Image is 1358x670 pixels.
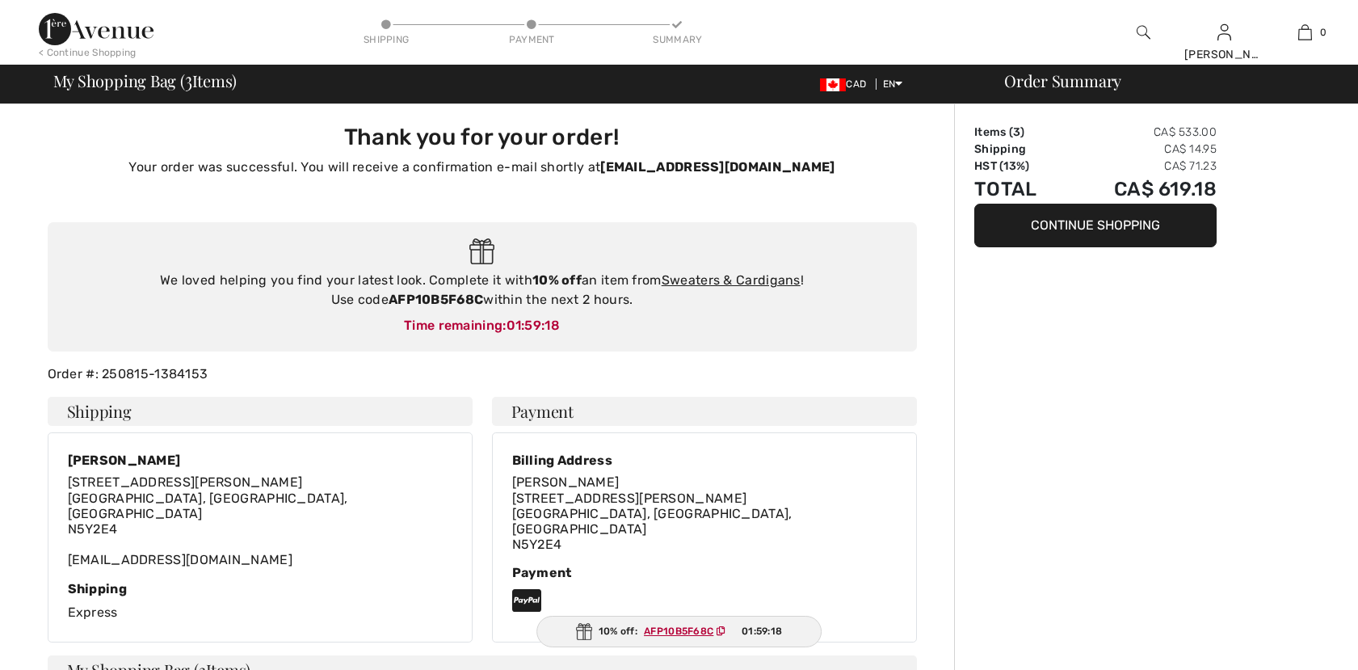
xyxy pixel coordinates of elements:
[1320,25,1326,40] span: 0
[644,626,713,637] ins: AFP10B5F68C
[507,318,560,333] span: 01:59:18
[389,292,483,307] strong: AFP10B5F68C
[883,78,903,90] span: EN
[1298,23,1312,42] img: My Bag
[1184,46,1263,63] div: [PERSON_NAME]
[1013,125,1020,139] span: 3
[57,158,907,177] p: Your order was successful. You will receive a confirmation e-mail shortly at
[1066,124,1217,141] td: CA$ 533.00
[512,474,620,490] span: [PERSON_NAME]
[64,271,901,310] div: We loved helping you find your latest look. Complete it with an item from ! Use code within the n...
[974,141,1066,158] td: Shipping
[536,616,822,647] div: 10% off:
[820,78,846,91] img: Canadian Dollar
[600,159,835,175] strong: [EMAIL_ADDRESS][DOMAIN_NAME]
[662,272,801,288] a: Sweaters & Cardigans
[68,581,452,622] div: Express
[512,565,897,580] div: Payment
[512,453,897,468] div: Billing Address
[1217,24,1231,40] a: Sign In
[576,623,592,640] img: Gift.svg
[68,474,348,537] span: [STREET_ADDRESS][PERSON_NAME] [GEOGRAPHIC_DATA], [GEOGRAPHIC_DATA], [GEOGRAPHIC_DATA] N5Y2E4
[39,13,153,45] img: 1ère Avenue
[532,272,582,288] strong: 10% off
[974,175,1066,204] td: Total
[507,32,556,47] div: Payment
[974,204,1217,247] button: Continue Shopping
[985,73,1348,89] div: Order Summary
[974,158,1066,175] td: HST (13%)
[1217,23,1231,42] img: My Info
[1066,175,1217,204] td: CA$ 619.18
[48,397,473,426] h4: Shipping
[492,397,917,426] h4: Payment
[1265,23,1344,42] a: 0
[1066,141,1217,158] td: CA$ 14.95
[974,124,1066,141] td: Items ( )
[185,69,192,90] span: 3
[39,45,137,60] div: < Continue Shopping
[742,624,782,638] span: 01:59:18
[38,364,927,384] div: Order #: 250815-1384153
[1137,23,1150,42] img: search the website
[820,78,872,90] span: CAD
[57,124,907,151] h3: Thank you for your order!
[1066,158,1217,175] td: CA$ 71.23
[53,73,238,89] span: My Shopping Bag ( Items)
[653,32,701,47] div: Summary
[512,491,793,553] span: [STREET_ADDRESS][PERSON_NAME] [GEOGRAPHIC_DATA], [GEOGRAPHIC_DATA], [GEOGRAPHIC_DATA] N5Y2E4
[64,316,901,335] div: Time remaining:
[68,474,452,567] div: [EMAIL_ADDRESS][DOMAIN_NAME]
[362,32,410,47] div: Shipping
[68,453,452,468] div: [PERSON_NAME]
[68,581,452,596] div: Shipping
[469,238,494,265] img: Gift.svg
